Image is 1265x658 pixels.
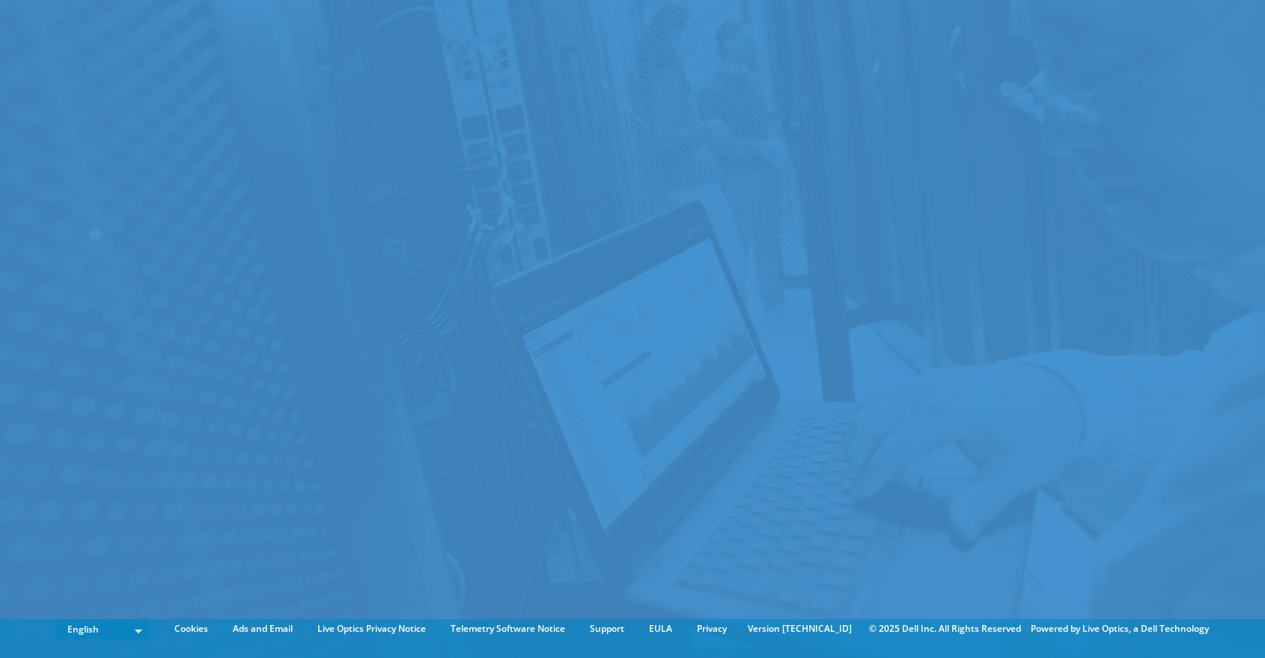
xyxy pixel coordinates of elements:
[740,621,859,637] li: Version [TECHNICAL_ID]
[222,621,304,637] a: Ads and Email
[306,621,437,637] a: Live Optics Privacy Notice
[1031,621,1209,637] li: Powered by Live Optics, a Dell Technology
[163,621,219,637] a: Cookies
[862,621,1028,637] li: © 2025 Dell Inc. All Rights Reserved
[579,621,635,637] a: Support
[439,621,576,637] a: Telemetry Software Notice
[638,621,683,637] a: EULA
[686,621,738,637] a: Privacy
